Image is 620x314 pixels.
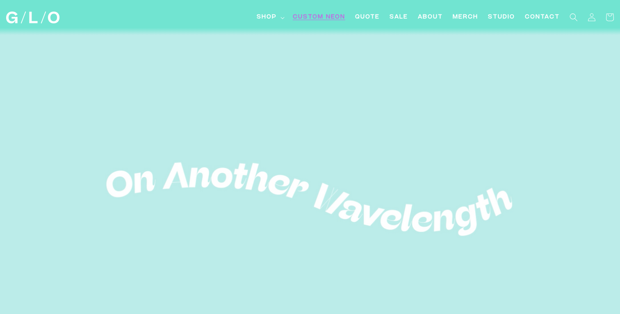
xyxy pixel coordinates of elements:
[257,13,277,22] span: Shop
[293,13,345,22] span: Custom Neon
[3,9,63,27] a: GLO Studio
[488,13,515,22] span: Studio
[453,13,478,22] span: Merch
[288,8,350,27] a: Custom Neon
[355,13,380,22] span: Quote
[418,13,443,22] span: About
[252,8,288,27] summary: Shop
[385,8,413,27] a: SALE
[472,199,620,314] iframe: Chat Widget
[565,8,583,26] summary: Search
[390,13,408,22] span: SALE
[520,8,565,27] a: Contact
[350,8,385,27] a: Quote
[448,8,483,27] a: Merch
[6,11,59,23] img: GLO Studio
[413,8,448,27] a: About
[525,13,560,22] span: Contact
[483,8,520,27] a: Studio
